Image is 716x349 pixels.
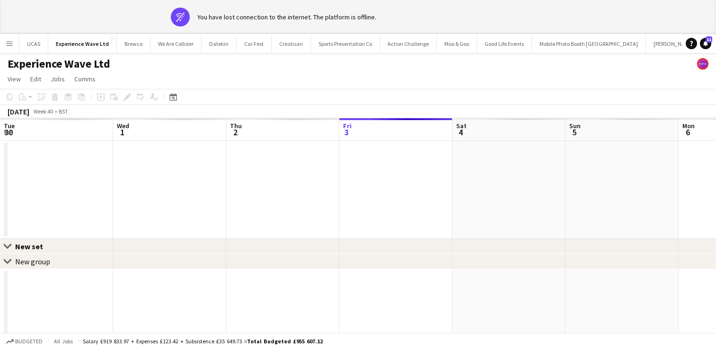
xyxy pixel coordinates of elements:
span: View [8,75,21,83]
span: 5 [568,127,581,138]
span: Budgeted [15,338,43,345]
span: 4 [455,127,467,138]
span: Week 40 [31,108,55,115]
button: Moo & Goo [437,35,477,53]
a: Comms [71,73,99,85]
a: 11 [700,38,711,49]
div: [DATE] [8,107,29,116]
span: 30 [2,127,15,138]
span: Edit [30,75,41,83]
button: Datekin [202,35,237,53]
span: Sun [569,122,581,130]
button: We Are Collider [150,35,202,53]
span: Tue [4,122,15,130]
button: Budgeted [5,336,44,347]
button: Car Fest [237,35,272,53]
button: Good Life Events [477,35,532,53]
span: Fri [343,122,352,130]
div: BST [59,108,68,115]
span: Total Budgeted £955 607.12 [247,338,323,345]
h1: Experience Wave Ltd [8,57,110,71]
a: Jobs [47,73,69,85]
button: Creatisan [272,35,311,53]
span: 6 [681,127,695,138]
app-user-avatar: Lucy Carpenter [697,58,708,70]
button: Experience Wave Ltd [48,35,117,53]
button: Sports Presentation Co [311,35,380,53]
div: Salary £919 833.97 + Expenses £123.42 + Subsistence £35 649.73 = [83,338,323,345]
a: Edit [27,73,45,85]
span: Mon [682,122,695,130]
button: UCAS [19,35,48,53]
span: Thu [230,122,242,130]
span: 2 [229,127,242,138]
button: Mobile Photo Booth [GEOGRAPHIC_DATA] [532,35,646,53]
span: Wed [117,122,129,130]
a: View [4,73,25,85]
span: 11 [706,36,712,43]
span: 3 [342,127,352,138]
span: Comms [74,75,96,83]
button: Brewco [117,35,150,53]
div: New set [15,242,51,251]
span: 1 [115,127,129,138]
span: Jobs [51,75,65,83]
button: [PERSON_NAME] [646,35,702,53]
span: All jobs [52,338,75,345]
button: Action Challenge [380,35,437,53]
div: You have lost connection to the internet. The platform is offline. [197,13,376,21]
span: Sat [456,122,467,130]
div: New group [15,257,50,266]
